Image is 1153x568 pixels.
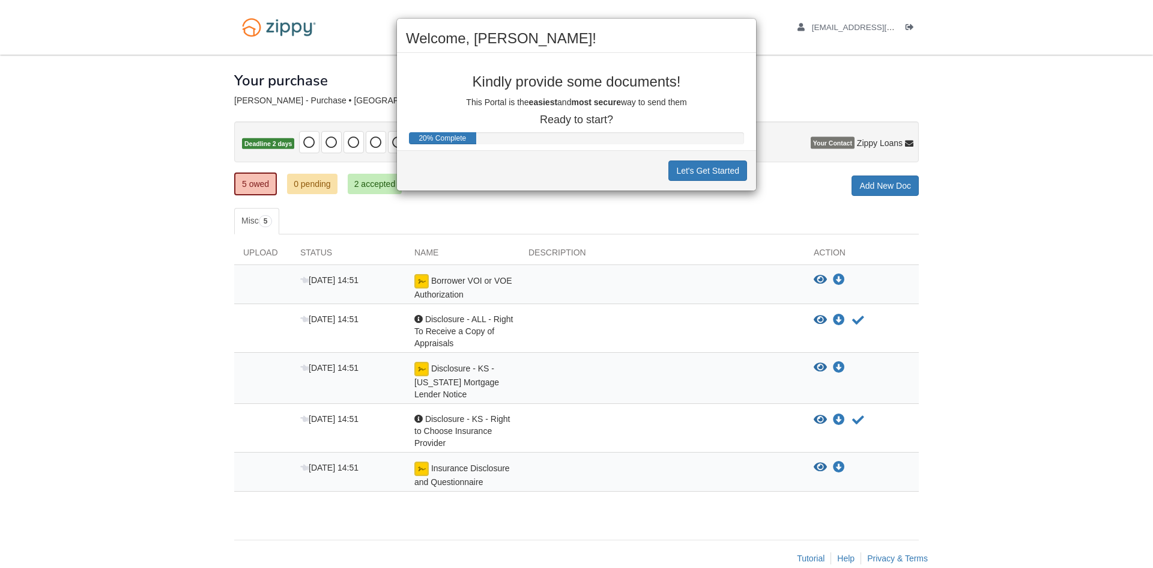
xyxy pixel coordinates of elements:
[406,31,747,46] h2: Welcome, [PERSON_NAME]!
[406,74,747,90] p: Kindly provide some documents!
[529,97,557,107] b: easiest
[409,132,476,144] div: Progress Bar
[406,114,747,126] p: Ready to start?
[668,160,747,181] button: Let's Get Started
[571,97,620,107] b: most secure
[406,96,747,108] p: This Portal is the and way to send them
